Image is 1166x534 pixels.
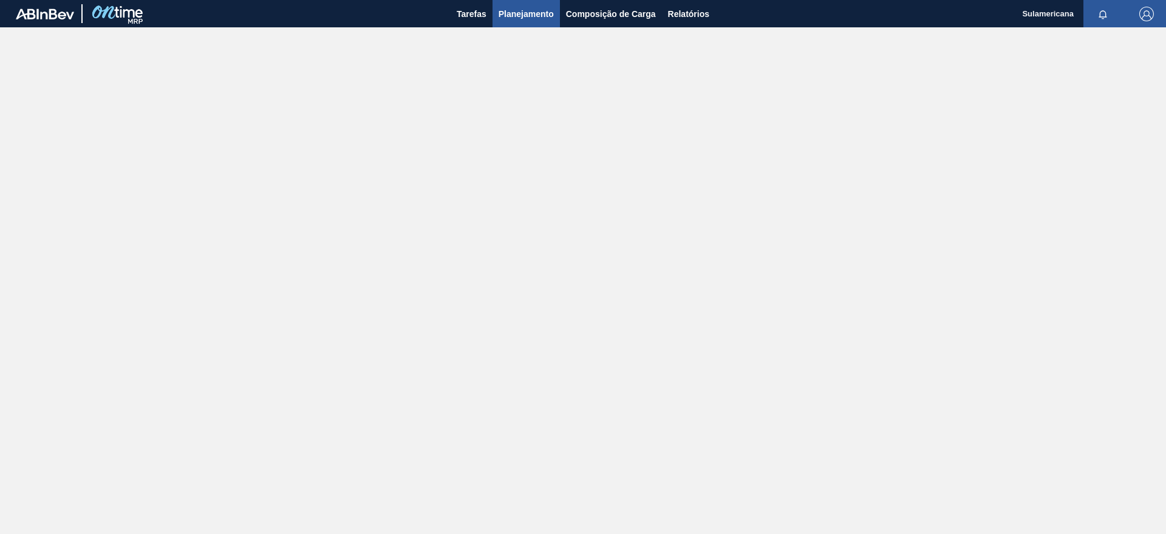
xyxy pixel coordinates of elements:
button: Notificações [1083,5,1122,22]
span: Tarefas [457,7,486,21]
span: Planejamento [499,7,554,21]
img: TNhmsLtSVTkK8tSr43FrP2fwEKptu5GPRR3wAAAABJRU5ErkJggg== [16,9,74,19]
span: Relatórios [668,7,709,21]
img: Logout [1139,7,1154,21]
span: Composição de Carga [566,7,656,21]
